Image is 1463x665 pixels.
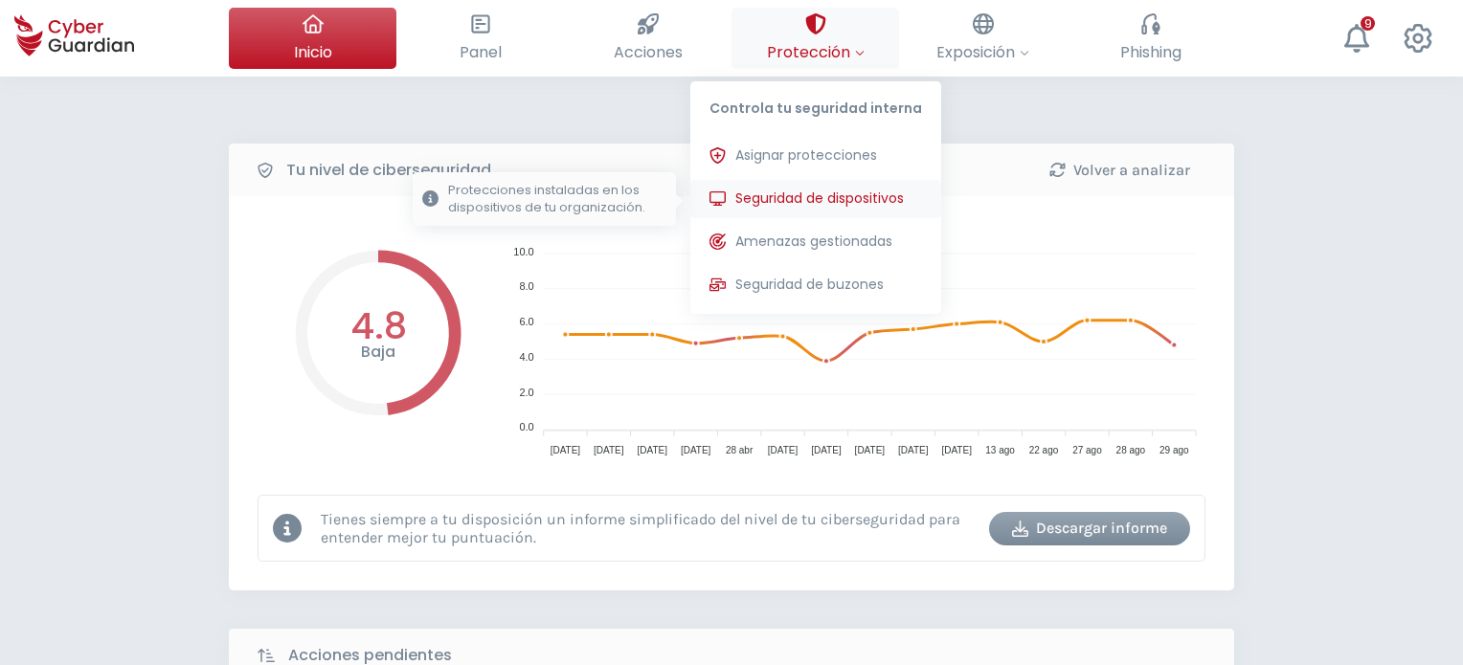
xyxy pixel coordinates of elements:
tspan: 8.0 [519,280,533,292]
span: Seguridad de buzones [735,275,884,295]
button: Seguridad de dispositivosProtecciones instaladas en los dispositivos de tu organización. [690,180,941,218]
tspan: [DATE] [768,445,799,455]
tspan: 2.0 [519,387,533,398]
button: Inicio [229,8,396,69]
tspan: [DATE] [941,445,972,455]
tspan: 0.0 [519,421,533,432]
button: ProtecciónControla tu seguridad internaAsignar proteccionesSeguridad de dispositivosProtecciones ... [731,8,899,69]
tspan: 10.0 [513,246,533,257]
span: Protección [767,40,865,64]
b: Tu nivel de ciberseguridad [286,159,491,182]
button: Exposición [899,8,1067,69]
span: Acciones [614,40,683,64]
tspan: 22 ago [1029,445,1059,455]
span: Seguridad de dispositivos [735,188,904,209]
span: Panel [460,40,502,64]
tspan: [DATE] [638,445,668,455]
tspan: 4.0 [519,351,533,363]
button: Asignar protecciones [690,137,941,175]
p: Protecciones instaladas en los dispositivos de tu organización. [448,182,666,216]
button: Phishing [1067,8,1234,69]
p: Tienes siempre a tu disposición un informe simplificado del nivel de tu ciberseguridad para enten... [321,510,975,546]
span: Phishing [1120,40,1182,64]
span: Asignar protecciones [735,145,877,166]
tspan: 28 ago [1116,445,1146,455]
button: Amenazas gestionadas [690,223,941,261]
button: Descargar informe [989,512,1190,545]
tspan: [DATE] [594,445,624,455]
tspan: [DATE] [811,445,842,455]
tspan: [DATE] [898,445,929,455]
span: Amenazas gestionadas [735,232,892,252]
span: Exposición [936,40,1029,64]
p: Controla tu seguridad interna [690,81,941,127]
tspan: [DATE] [551,445,581,455]
div: 9 [1361,16,1375,31]
button: Seguridad de buzones [690,266,941,304]
button: Volver a analizar [1019,153,1220,187]
div: Volver a analizar [1033,159,1205,182]
tspan: [DATE] [855,445,886,455]
tspan: [DATE] [681,445,711,455]
tspan: 13 ago [985,445,1015,455]
tspan: 28 abr [726,445,754,455]
button: Panel [396,8,564,69]
button: Acciones [564,8,731,69]
tspan: 6.0 [519,316,533,327]
div: Descargar informe [1003,517,1176,540]
tspan: 27 ago [1072,445,1102,455]
span: Inicio [294,40,332,64]
tspan: 29 ago [1159,445,1189,455]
